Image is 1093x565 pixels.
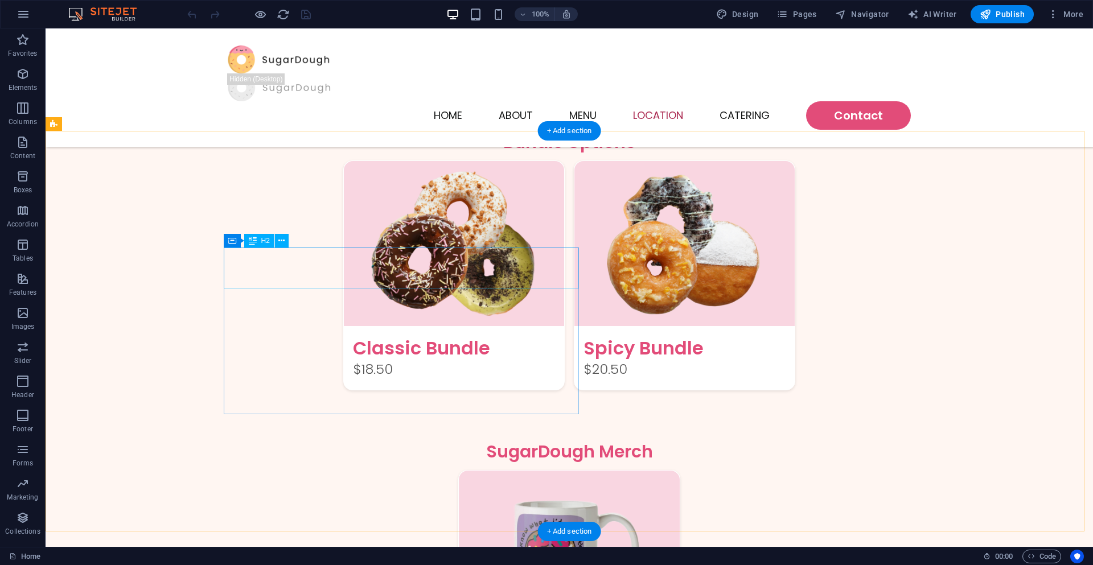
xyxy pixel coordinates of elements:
[9,288,36,297] p: Features
[1043,5,1088,23] button: More
[532,7,550,21] h6: 100%
[277,8,290,21] i: Reload page
[11,390,34,399] p: Header
[772,5,821,23] button: Pages
[13,254,33,263] p: Tables
[65,7,151,21] img: Editor Logo
[5,527,40,536] p: Collections
[9,83,38,92] p: Elements
[7,493,38,502] p: Marketing
[1003,552,1005,560] span: :
[11,322,35,331] p: Images
[903,5,961,23] button: AI Writer
[253,7,267,21] button: Click here to leave preview mode and continue editing
[9,550,40,563] a: Click to cancel selection. Double-click to open Pages
[971,5,1034,23] button: Publish
[1047,9,1083,20] span: More
[712,5,763,23] div: Design (Ctrl+Alt+Y)
[983,550,1013,563] h6: Session time
[907,9,957,20] span: AI Writer
[13,424,33,434] p: Footer
[261,237,270,244] span: H2
[1070,550,1084,563] button: Usercentrics
[515,7,555,21] button: 100%
[8,49,37,58] p: Favorites
[716,9,759,20] span: Design
[538,522,601,541] div: + Add section
[10,151,35,160] p: Content
[561,9,572,19] i: On resize automatically adjust zoom level to fit chosen device.
[1022,550,1061,563] button: Code
[776,9,816,20] span: Pages
[831,5,894,23] button: Navigator
[13,459,33,468] p: Forms
[276,7,290,21] button: reload
[14,356,32,365] p: Slider
[835,9,889,20] span: Navigator
[712,5,763,23] button: Design
[7,220,39,229] p: Accordion
[14,185,32,195] p: Boxes
[1028,550,1056,563] span: Code
[9,117,37,126] p: Columns
[538,121,601,141] div: + Add section
[995,550,1013,563] span: 00 00
[980,9,1025,20] span: Publish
